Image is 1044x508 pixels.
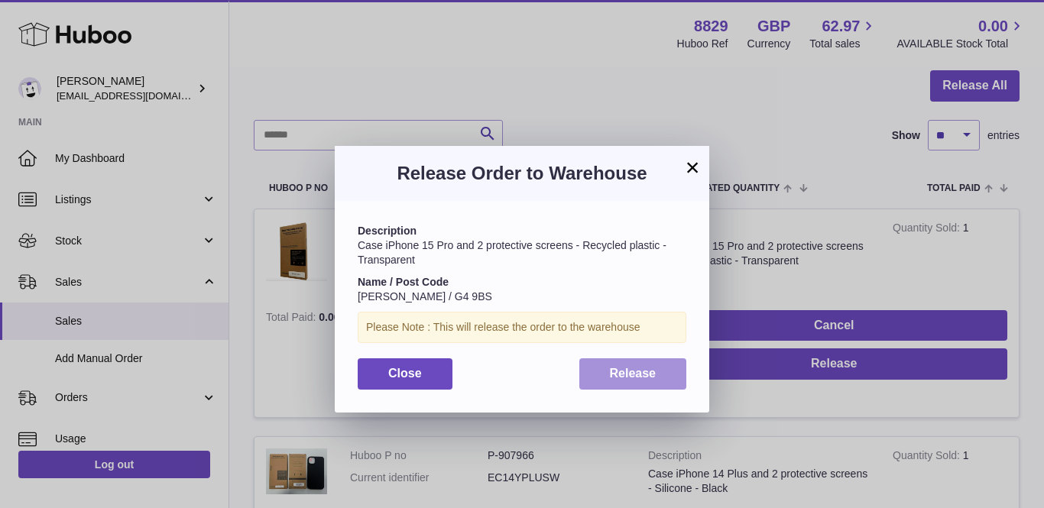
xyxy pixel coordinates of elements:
[358,312,686,343] div: Please Note : This will release the order to the warehouse
[358,225,417,237] strong: Description
[683,158,702,176] button: ×
[358,161,686,186] h3: Release Order to Warehouse
[358,276,449,288] strong: Name / Post Code
[579,358,687,390] button: Release
[358,290,492,303] span: [PERSON_NAME] / G4 9BS
[388,367,422,380] span: Close
[358,239,666,266] span: Case iPhone 15 Pro and 2 protective screens - Recycled plastic - Transparent
[610,367,657,380] span: Release
[358,358,452,390] button: Close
